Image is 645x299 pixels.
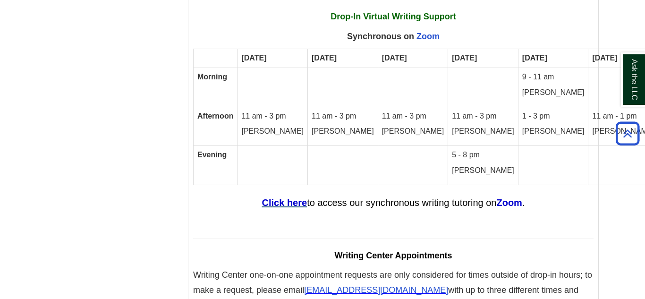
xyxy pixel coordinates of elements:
strong: [DATE] [241,54,266,62]
strong: Drop-In Virtual Writing Support [331,12,456,21]
p: 9 - 11 am [522,72,585,83]
a: Click here [262,197,307,208]
strong: [DATE] [452,54,477,62]
strong: [DATE] [312,54,337,62]
p: [PERSON_NAME] [312,126,374,137]
strong: [DATE] [592,54,617,62]
span: Synchronous on [347,32,440,41]
p: [PERSON_NAME] [522,87,585,98]
span: Writing Center Appointments [335,251,452,260]
strong: Afternoon [197,112,233,120]
p: [PERSON_NAME] [382,126,444,137]
p: 5 - 8 pm [452,150,514,161]
p: [PERSON_NAME] [452,126,514,137]
strong: Evening [197,151,227,159]
p: 11 am - 3 pm [241,111,304,122]
span: Writing Center one-on-one appointment requests are only considered for times outside of drop-in h... [193,270,592,295]
p: [PERSON_NAME] [452,165,514,176]
strong: Morning [197,73,227,81]
a: [EMAIL_ADDRESS][DOMAIN_NAME] [304,287,448,294]
a: Back to Top [612,127,643,140]
p: 11 am - 3 pm [312,111,374,122]
p: [PERSON_NAME] [522,126,585,137]
p: 11 am - 3 pm [452,111,514,122]
p: 1 - 3 pm [522,111,585,122]
a: Zoom [416,32,440,41]
p: [PERSON_NAME] [241,126,304,137]
strong: [DATE] [382,54,407,62]
span: . [522,197,525,208]
p: 11 am - 3 pm [382,111,444,122]
a: Zoom [496,197,522,208]
strong: [DATE] [522,54,547,62]
span: to access our synchronous writing tutoring on [307,197,496,208]
span: [EMAIL_ADDRESS][DOMAIN_NAME] [304,285,448,295]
